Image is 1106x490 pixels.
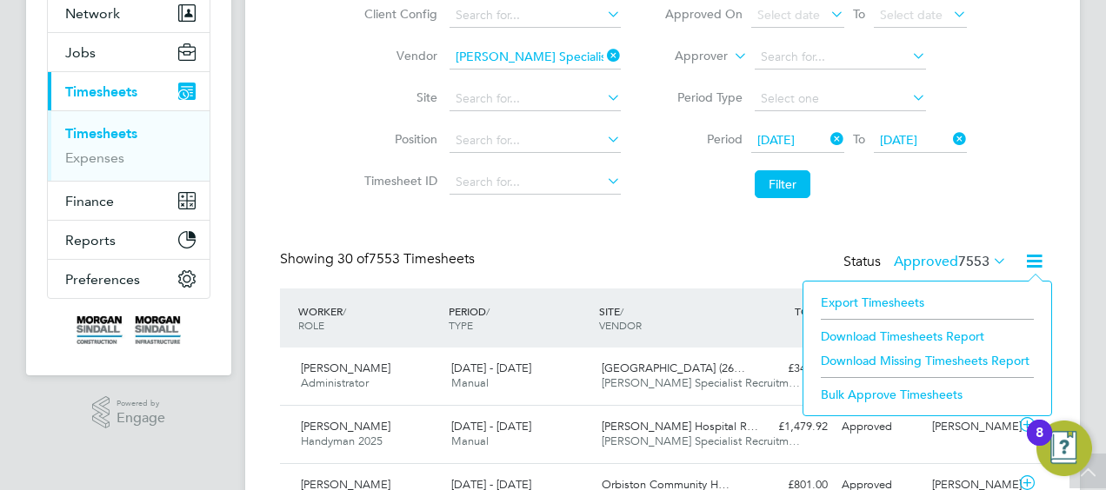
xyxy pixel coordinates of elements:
[294,295,444,341] div: WORKER
[92,396,166,429] a: Powered byEngage
[301,419,390,434] span: [PERSON_NAME]
[958,253,989,270] span: 7553
[1036,420,1092,476] button: Open Resource Center, 8 new notifications
[301,361,390,375] span: [PERSON_NAME]
[343,304,346,318] span: /
[620,304,623,318] span: /
[812,348,1043,373] li: Download Missing Timesheets Report
[602,419,758,434] span: [PERSON_NAME] Hospital R…
[880,7,943,23] span: Select date
[595,295,745,341] div: SITE
[77,316,181,344] img: morgansindall-logo-retina.png
[744,354,835,383] div: £344.88
[848,3,870,25] span: To
[48,33,210,71] button: Jobs
[894,253,1007,270] label: Approved
[486,304,490,318] span: /
[301,434,383,448] span: Handyman 2025
[602,434,800,448] span: [PERSON_NAME] Specialist Recruitm…
[298,318,324,332] span: ROLE
[48,260,210,298] button: Preferences
[451,419,531,434] span: [DATE] - [DATE]
[664,131,743,147] label: Period
[117,396,165,411] span: Powered by
[450,3,621,28] input: Search for...
[755,170,810,198] button: Filter
[280,250,478,268] div: Showing
[602,375,800,390] span: [PERSON_NAME] Specialist Recruitm…
[359,48,437,63] label: Vendor
[450,129,621,153] input: Search for...
[451,375,489,390] span: Manual
[755,45,926,70] input: Search for...
[812,382,1043,407] li: Bulk Approve Timesheets
[359,6,437,22] label: Client Config
[925,413,1016,441] div: [PERSON_NAME]
[450,170,621,195] input: Search for...
[117,411,165,426] span: Engage
[602,361,745,375] span: [GEOGRAPHIC_DATA] (26…
[337,250,475,268] span: 7553 Timesheets
[65,83,137,100] span: Timesheets
[812,324,1043,348] li: Download Timesheets Report
[835,413,925,441] div: Approved
[301,375,369,390] span: Administrator
[880,132,917,148] span: [DATE]
[664,6,743,22] label: Approved On
[664,89,743,105] label: Period Type
[755,87,926,111] input: Select one
[65,44,96,61] span: Jobs
[843,250,1010,275] div: Status
[65,125,137,142] a: Timesheets
[65,271,140,288] span: Preferences
[65,149,124,166] a: Expenses
[757,132,795,148] span: [DATE]
[65,232,116,248] span: Reports
[359,131,437,147] label: Position
[449,318,473,332] span: TYPE
[1036,433,1043,455] div: 8
[795,304,826,318] span: TOTAL
[48,221,210,259] button: Reports
[650,48,728,65] label: Approver
[450,45,621,70] input: Search for...
[65,193,114,209] span: Finance
[599,318,642,332] span: VENDOR
[812,290,1043,315] li: Export Timesheets
[757,7,820,23] span: Select date
[744,413,835,441] div: £1,479.92
[451,361,531,375] span: [DATE] - [DATE]
[48,182,210,220] button: Finance
[848,128,870,150] span: To
[451,434,489,448] span: Manual
[337,250,369,268] span: 30 of
[359,173,437,189] label: Timesheet ID
[48,72,210,110] button: Timesheets
[450,87,621,111] input: Search for...
[359,89,437,105] label: Site
[65,5,120,22] span: Network
[444,295,595,341] div: PERIOD
[47,316,210,344] a: Go to home page
[48,110,210,181] div: Timesheets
